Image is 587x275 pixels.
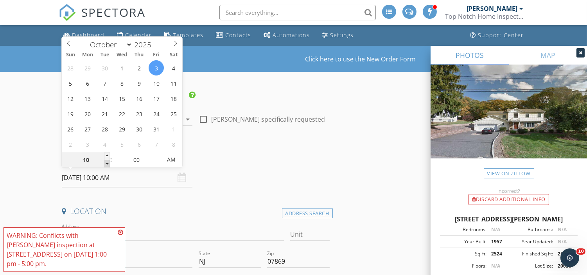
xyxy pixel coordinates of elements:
span: October 25, 2025 [166,106,181,121]
div: 20038 [553,262,575,270]
span: Thu [131,52,148,58]
span: October 1, 2025 [114,60,129,75]
span: November 6, 2025 [131,137,147,152]
a: Contacts [213,28,254,43]
div: Calendar [125,31,152,39]
img: The Best Home Inspection Software - Spectora [59,4,76,21]
span: October 6, 2025 [80,75,95,91]
span: September 30, 2025 [97,60,113,75]
span: N/A [558,226,567,233]
span: October 24, 2025 [149,106,164,121]
span: October 2, 2025 [131,60,147,75]
div: Support Center [478,31,524,39]
div: Top Notch Home Inspection [445,13,523,20]
iframe: Intercom live chat [560,248,579,267]
h4: Date/Time [62,153,329,163]
span: October 8, 2025 [114,75,129,91]
span: October 5, 2025 [63,75,78,91]
input: Select date [62,168,192,187]
span: November 2, 2025 [63,137,78,152]
a: Settings [319,28,357,43]
span: Tue [96,52,113,58]
span: Sat [165,52,182,58]
a: MAP [509,46,587,65]
span: November 5, 2025 [114,137,129,152]
div: Templates [173,31,203,39]
div: Finished Sq Ft: [509,250,553,257]
span: October 28, 2025 [97,121,113,137]
label: [PERSON_NAME] specifically requested [211,115,325,123]
input: Search everything... [219,5,376,20]
a: Support Center [467,28,527,43]
div: Bathrooms: [509,226,553,233]
a: Automations (Advanced) [260,28,313,43]
div: Year Updated: [509,238,553,245]
span: October 11, 2025 [166,75,181,91]
span: N/A [491,226,500,233]
span: October 19, 2025 [63,106,78,121]
span: October 12, 2025 [63,91,78,106]
span: October 16, 2025 [131,91,147,106]
a: Calendar [114,28,155,43]
span: : [110,152,112,167]
span: October 7, 2025 [97,75,113,91]
span: SPECTORA [81,4,145,20]
span: N/A [558,238,567,245]
input: Year [132,40,158,50]
span: October 10, 2025 [149,75,164,91]
div: 2524 [486,250,509,257]
span: November 8, 2025 [166,137,181,152]
span: November 1, 2025 [166,121,181,137]
div: Sq Ft: [442,250,486,257]
span: October 30, 2025 [131,121,147,137]
span: October 3, 2025 [149,60,164,75]
a: View on Zillow [484,168,534,179]
div: Year Built: [442,238,486,245]
div: 2524 [553,250,575,257]
h4: Location [62,206,329,216]
div: Dashboard [72,31,104,39]
div: Lot Size: [509,262,553,270]
span: Click to toggle [161,152,182,167]
span: November 4, 2025 [97,137,113,152]
span: October 20, 2025 [80,106,95,121]
span: Fri [148,52,165,58]
span: October 18, 2025 [166,91,181,106]
span: October 22, 2025 [114,106,129,121]
a: PHOTOS [431,46,509,65]
a: SPECTORA [59,11,145,27]
div: WARNING: Conflicts with [PERSON_NAME] inspection at [STREET_ADDRESS] on [DATE] 1:00 pm - 5:00 pm. [7,231,115,268]
span: October 17, 2025 [149,91,164,106]
a: Templates [161,28,206,43]
div: Incorrect? [431,188,587,194]
div: 1957 [486,238,509,245]
div: Floors: [442,262,486,270]
span: Wed [113,52,131,58]
span: October 31, 2025 [149,121,164,137]
span: October 23, 2025 [131,106,147,121]
span: October 13, 2025 [80,91,95,106]
span: October 14, 2025 [97,91,113,106]
span: October 4, 2025 [166,60,181,75]
div: Bedrooms: [442,226,486,233]
div: Contacts [225,31,251,39]
div: Settings [330,31,354,39]
a: Dashboard [60,28,108,43]
span: October 21, 2025 [97,106,113,121]
span: November 7, 2025 [149,137,164,152]
i: arrow_drop_down [183,115,192,124]
div: Address Search [282,208,333,219]
span: 10 [576,248,585,255]
div: Discard Additional info [469,194,549,205]
span: September 29, 2025 [80,60,95,75]
span: October 26, 2025 [63,121,78,137]
div: [STREET_ADDRESS][PERSON_NAME] [440,214,578,224]
div: Automations [273,31,310,39]
span: Mon [79,52,96,58]
div: [PERSON_NAME] [467,5,517,13]
img: streetview [431,65,587,177]
span: October 9, 2025 [131,75,147,91]
a: Click here to use the New Order Form [305,56,416,62]
span: October 29, 2025 [114,121,129,137]
span: September 28, 2025 [63,60,78,75]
